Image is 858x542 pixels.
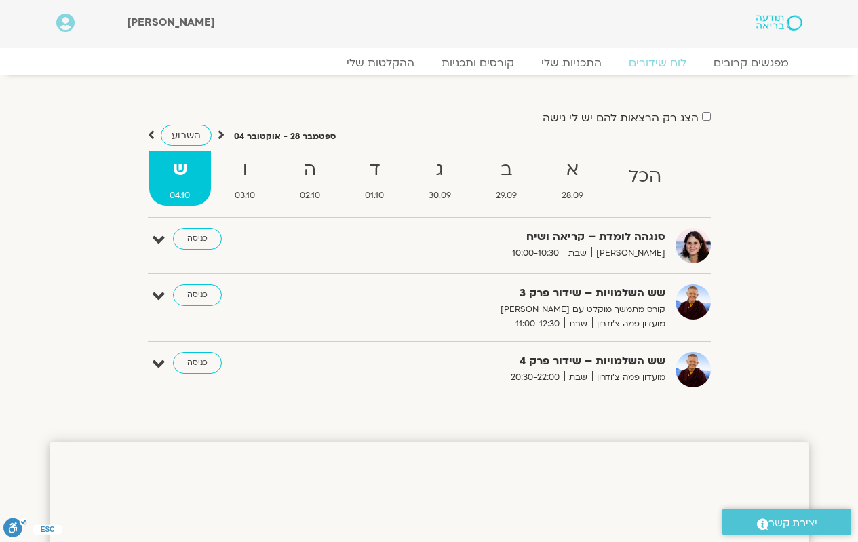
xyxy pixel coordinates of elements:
span: שבת [564,370,592,385]
a: מפגשים קרובים [700,56,802,70]
strong: ג [408,155,472,185]
a: יצירת קשר [722,509,851,535]
span: 11:00-12:30 [511,317,564,331]
a: כניסה [173,352,222,374]
strong: הכל [607,161,682,192]
strong: ד [344,155,405,185]
a: הכל [607,151,682,206]
a: כניסה [173,228,222,250]
a: לוח שידורים [615,56,700,70]
strong: שש השלמויות – שידור פרק 3 [333,284,665,303]
a: ההקלטות שלי [333,56,428,70]
a: א28.09 [541,151,604,206]
span: השבוע [172,129,201,142]
p: קורס מתמשך מוקלט עם [PERSON_NAME] [333,303,665,317]
span: יצירת קשר [768,514,817,533]
strong: ו [214,155,276,185]
span: 10:00-10:30 [507,246,564,260]
span: 29.09 [475,189,538,203]
span: 04.10 [149,189,212,203]
span: מועדון פמה צ'ודרון [592,370,665,385]
strong: סנגהה לומדת – קריאה ושיח [333,228,665,246]
span: שבת [564,317,592,331]
span: 30.09 [408,189,472,203]
span: 28.09 [541,189,604,203]
span: [PERSON_NAME] [127,15,215,30]
p: ספטמבר 28 - אוקטובר 04 [234,130,336,144]
strong: ה [279,155,341,185]
strong: ש [149,155,212,185]
strong: ב [475,155,538,185]
a: ב29.09 [475,151,538,206]
span: שבת [564,246,591,260]
a: ש04.10 [149,151,212,206]
span: 20:30-22:00 [506,370,564,385]
a: התכניות שלי [528,56,615,70]
span: 01.10 [344,189,405,203]
span: 03.10 [214,189,276,203]
strong: א [541,155,604,185]
label: הצג רק הרצאות להם יש לי גישה [543,112,699,124]
a: קורסים ותכניות [428,56,528,70]
a: השבוע [161,125,212,146]
span: [PERSON_NAME] [591,246,665,260]
a: כניסה [173,284,222,306]
a: ו03.10 [214,151,276,206]
span: מועדון פמה צ'ודרון [592,317,665,331]
strong: שש השלמויות – שידור פרק 4 [333,352,665,370]
a: ג30.09 [408,151,472,206]
nav: Menu [56,56,802,70]
span: 02.10 [279,189,341,203]
a: ד01.10 [344,151,405,206]
a: ה02.10 [279,151,341,206]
